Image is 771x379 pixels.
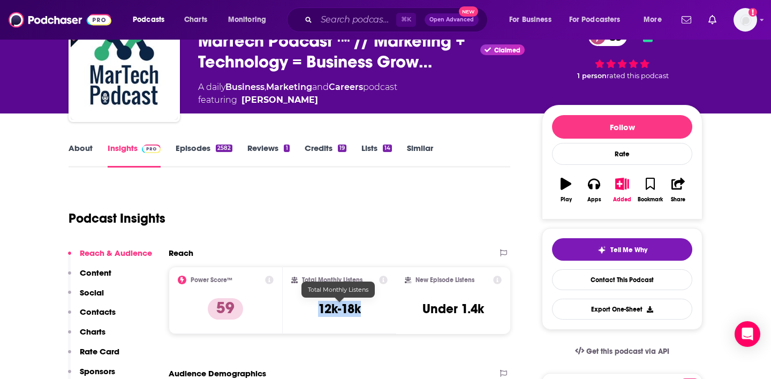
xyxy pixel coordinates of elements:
span: Open Advanced [429,17,474,22]
img: Podchaser - Follow, Share and Rate Podcasts [9,10,111,30]
span: ⌘ K [396,13,416,27]
span: More [644,12,662,27]
div: A daily podcast [198,81,397,107]
div: Search podcasts, credits, & more... [297,7,498,32]
a: Contact This Podcast [552,269,692,290]
span: rated this podcast [607,72,669,80]
p: Content [80,268,111,278]
a: Similar [407,143,433,168]
button: Content [68,268,111,287]
a: Careers [329,82,363,92]
span: , [264,82,266,92]
button: Added [608,171,636,209]
div: Rate [552,143,692,165]
span: Monitoring [228,12,266,27]
h2: Power Score™ [191,276,232,284]
a: Credits19 [305,143,346,168]
button: Follow [552,115,692,139]
div: Added [613,196,631,203]
span: Logged in as megcassidy [734,8,757,32]
p: Rate Card [80,346,119,357]
button: Reach & Audience [68,248,152,268]
div: 2582 [216,145,232,152]
span: Claimed [494,48,520,53]
div: Share [671,196,685,203]
span: Podcasts [133,12,164,27]
div: Play [561,196,572,203]
p: 59 [208,298,243,320]
a: Episodes2582 [176,143,232,168]
span: Tell Me Why [610,246,647,254]
button: Show profile menu [734,8,757,32]
span: New [459,6,478,17]
img: MarTech Podcast ™ // Marketing + Technology = Business Growth [71,13,178,120]
h3: Under 1.4k [422,301,484,317]
a: Marketing [266,82,312,92]
a: About [69,143,93,168]
span: For Podcasters [569,12,621,27]
a: Show notifications dropdown [677,11,696,29]
img: Podchaser Pro [142,145,161,153]
img: User Profile [734,8,757,32]
input: Search podcasts, credits, & more... [316,11,396,28]
div: 19 [338,145,346,152]
a: InsightsPodchaser Pro [108,143,161,168]
p: Charts [80,327,105,337]
a: Reviews1 [247,143,289,168]
button: Contacts [68,307,116,327]
span: and [312,82,329,92]
button: open menu [221,11,280,28]
button: open menu [502,11,565,28]
h1: Podcast Insights [69,210,165,226]
button: Open AdvancedNew [425,13,479,26]
svg: Add a profile image [749,8,757,17]
p: Social [80,287,104,298]
button: Social [68,287,104,307]
button: open menu [125,11,178,28]
button: Apps [580,171,608,209]
a: Show notifications dropdown [704,11,721,29]
button: Charts [68,327,105,346]
div: Bookmark [638,196,663,203]
h2: New Episode Listens [415,276,474,284]
span: featuring [198,94,397,107]
a: Charts [177,11,214,28]
button: Share [664,171,692,209]
button: open menu [562,11,636,28]
button: tell me why sparkleTell Me Why [552,238,692,261]
button: Export One-Sheet [552,299,692,320]
button: Rate Card [68,346,119,366]
a: Benjamin Shapiro [241,94,318,107]
div: 59 1 personrated this podcast [542,20,702,87]
p: Reach & Audience [80,248,152,258]
p: Contacts [80,307,116,317]
span: Charts [184,12,207,27]
span: For Business [509,12,551,27]
p: Sponsors [80,366,115,376]
span: Total Monthly Listens [308,286,368,293]
button: Bookmark [636,171,664,209]
h2: Reach [169,248,193,258]
div: 1 [284,145,289,152]
img: tell me why sparkle [598,246,606,254]
button: Play [552,171,580,209]
h2: Total Monthly Listens [302,276,362,284]
div: Open Intercom Messenger [735,321,760,347]
div: 14 [383,145,392,152]
span: Get this podcast via API [586,347,669,356]
a: Business [225,82,264,92]
a: Lists14 [361,143,392,168]
a: Get this podcast via API [566,338,678,365]
span: 1 person [577,72,607,80]
button: open menu [636,11,675,28]
h3: 12k-18k [318,301,361,317]
h2: Audience Demographics [169,368,266,378]
div: Apps [587,196,601,203]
